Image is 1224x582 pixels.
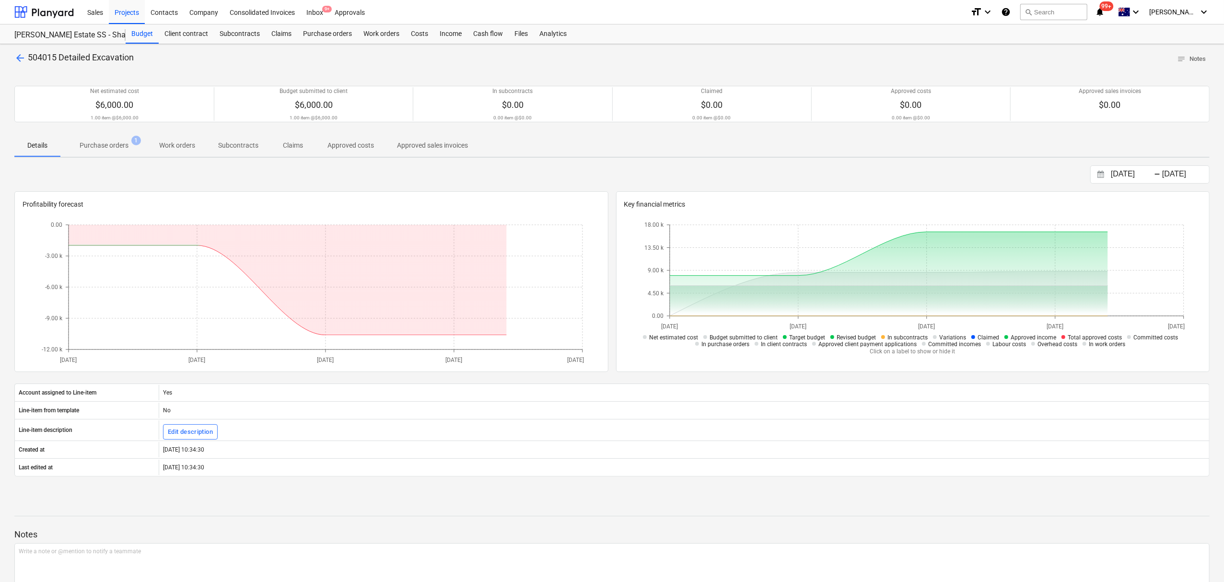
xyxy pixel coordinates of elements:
p: Created at [19,446,45,454]
span: Revised budget [837,334,876,341]
p: Claims [281,140,304,151]
span: Committed costs [1133,334,1178,341]
p: Budget submitted to client [280,87,348,95]
div: Budget [126,24,159,44]
a: Files [509,24,534,44]
span: [PERSON_NAME] [1149,8,1197,16]
button: Search [1020,4,1087,20]
div: [DATE] 10:34:30 [159,460,1209,475]
p: Work orders [159,140,195,151]
tspan: [DATE] [317,357,334,364]
tspan: 9.00 k [648,267,664,274]
a: Income [434,24,467,44]
span: Notes [1177,54,1206,65]
div: No [159,403,1209,418]
i: Knowledge base [1001,6,1011,18]
p: Approved costs [891,87,931,95]
p: In subcontracts [492,87,533,95]
a: Subcontracts [214,24,266,44]
p: Subcontracts [218,140,258,151]
tspan: 0.00 [652,313,664,319]
tspan: -3.00 k [45,253,63,259]
p: Click on a label to show or hide it [641,348,1184,356]
span: $6,000.00 [95,100,133,110]
tspan: -9.00 k [45,315,63,322]
tspan: 13.50 k [644,244,664,251]
tspan: [DATE] [567,357,584,364]
p: Purchase orders [80,140,128,151]
tspan: [DATE] [790,324,807,330]
span: In work orders [1089,341,1125,348]
tspan: [DATE] [445,357,462,364]
span: Approved income [1011,334,1056,341]
span: $0.00 [502,100,524,110]
p: 0.00 item @ $0.00 [693,115,731,121]
button: Edit description [163,424,218,440]
span: In subcontracts [887,334,928,341]
span: Net estimated cost [649,334,698,341]
p: 0.00 item @ $0.00 [493,115,532,121]
span: Budget submitted to client [710,334,778,341]
p: Approved sales invoices [1079,87,1141,95]
span: search [1025,8,1032,16]
a: Cash flow [467,24,509,44]
i: keyboard_arrow_down [982,6,993,18]
tspan: 4.50 k [648,290,664,297]
p: Notes [14,529,1210,540]
tspan: 18.00 k [644,221,664,228]
a: Analytics [534,24,572,44]
i: keyboard_arrow_down [1198,6,1210,18]
p: Approved costs [327,140,374,151]
input: Start Date [1109,168,1158,181]
p: 1.00 item @ $6,000.00 [290,115,338,121]
p: Account assigned to Line-item [19,389,96,397]
span: Approved client payment applications [818,341,917,348]
button: Notes [1173,52,1210,67]
div: Yes [159,385,1209,400]
tspan: [DATE] [188,357,205,364]
tspan: [DATE] [1047,324,1064,330]
a: Client contract [159,24,214,44]
a: Work orders [358,24,405,44]
div: Edit description [168,427,213,438]
p: Net estimated cost [90,87,139,95]
div: [DATE] 10:34:30 [159,442,1209,457]
div: Costs [405,24,434,44]
span: Overhead costs [1037,341,1077,348]
button: Interact with the calendar and add the check-in date for your trip. [1093,169,1109,180]
p: Profitability forecast [23,199,600,210]
span: 504015 Detailed Excavation [28,52,134,62]
tspan: [DATE] [60,357,77,364]
span: $0.00 [1099,100,1120,110]
span: 1 [131,136,141,145]
span: Total approved costs [1068,334,1122,341]
tspan: 0.00 [51,221,62,228]
span: Variations [939,334,966,341]
a: Claims [266,24,297,44]
p: Line-item description [19,426,72,434]
i: keyboard_arrow_down [1130,6,1142,18]
tspan: [DATE] [919,324,935,330]
i: notifications [1095,6,1105,18]
p: Key financial metrics [624,199,1202,210]
tspan: [DATE] [1168,324,1185,330]
p: Approved sales invoices [397,140,468,151]
p: Claimed [701,87,723,95]
p: Last edited at [19,464,53,472]
span: Claimed [978,334,999,341]
tspan: -6.00 k [45,284,63,291]
div: [PERSON_NAME] Estate SS - Shade Structure [14,30,114,40]
span: In client contracts [761,341,807,348]
a: Purchase orders [297,24,358,44]
p: 1.00 item @ $6,000.00 [91,115,139,121]
span: Committed incomes [928,341,981,348]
